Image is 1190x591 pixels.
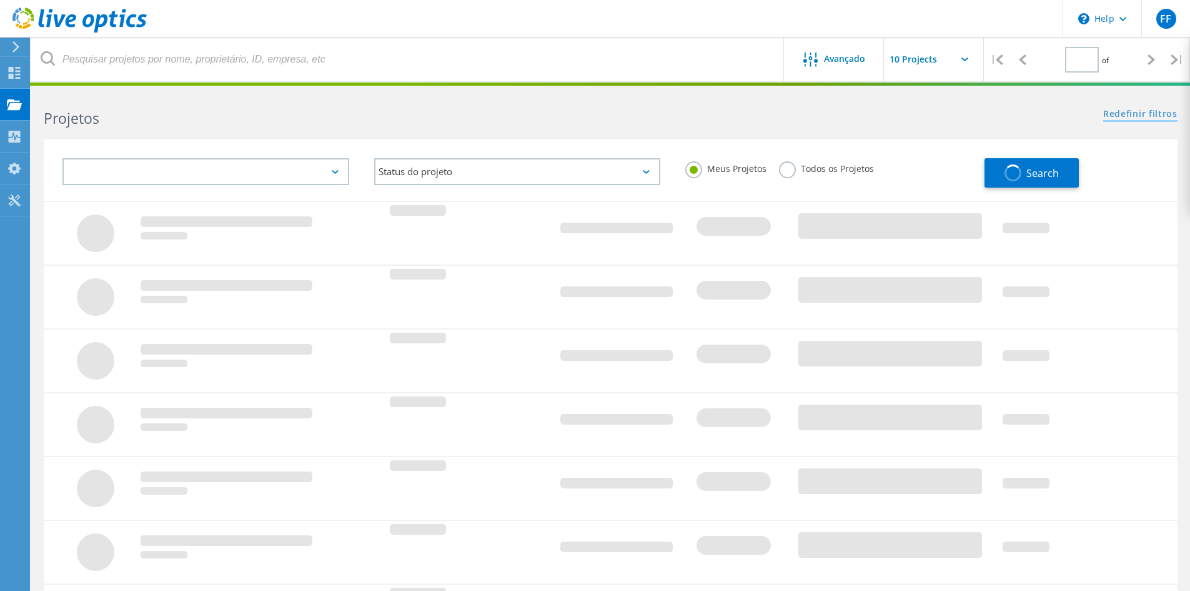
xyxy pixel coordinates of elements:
[1103,109,1178,120] a: Redefinir filtros
[1078,13,1089,24] svg: \n
[984,158,1079,188] button: Search
[824,54,865,63] span: Avançado
[374,158,661,185] div: Status do projeto
[1026,166,1059,180] span: Search
[12,26,147,35] a: Live Optics Dashboard
[1102,55,1109,66] span: of
[1164,38,1190,82] div: |
[44,108,99,128] b: Projetos
[984,38,1009,82] div: |
[31,38,785,81] input: Pesquisar projetos por nome, proprietário, ID, empresa, etc
[685,161,766,173] label: Meus Projetos
[1160,14,1171,24] span: FF
[779,161,874,173] label: Todos os Projetos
